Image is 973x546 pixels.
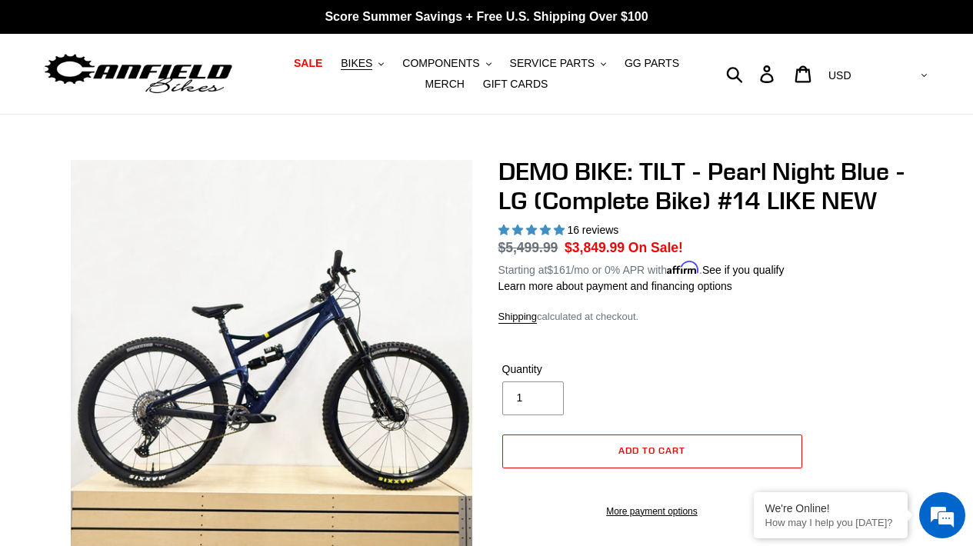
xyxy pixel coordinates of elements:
[625,57,679,70] span: GG PARTS
[498,224,568,236] span: 5.00 stars
[565,240,625,255] span: $3,849.99
[502,434,802,468] button: Add to cart
[510,57,595,70] span: SERVICE PARTS
[617,53,687,74] a: GG PARTS
[702,264,785,276] a: See if you qualify - Learn more about Affirm Financing (opens in modal)
[483,78,548,91] span: GIFT CARDS
[498,240,558,255] s: $5,499.99
[341,57,372,70] span: BIKES
[425,78,465,91] span: MERCH
[502,361,648,378] label: Quantity
[628,238,683,258] span: On Sale!
[286,53,330,74] a: SALE
[502,53,614,74] button: SERVICE PARTS
[667,261,699,275] span: Affirm
[42,50,235,98] img: Canfield Bikes
[402,57,479,70] span: COMPONENTS
[547,264,571,276] span: $161
[502,504,802,518] a: More payment options
[765,502,896,514] div: We're Online!
[765,517,896,528] p: How may I help you today?
[294,57,322,70] span: SALE
[395,53,498,74] button: COMPONENTS
[498,280,732,292] a: Learn more about payment and financing options
[567,224,618,236] span: 16 reviews
[498,157,906,216] h1: DEMO BIKE: TILT - Pearl Night Blue - LG (Complete Bike) #14 LIKE NEW
[333,53,392,74] button: BIKES
[475,74,556,95] a: GIFT CARDS
[618,444,685,456] span: Add to cart
[418,74,472,95] a: MERCH
[498,309,906,325] div: calculated at checkout.
[498,311,538,324] a: Shipping
[498,258,785,278] p: Starting at /mo or 0% APR with .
